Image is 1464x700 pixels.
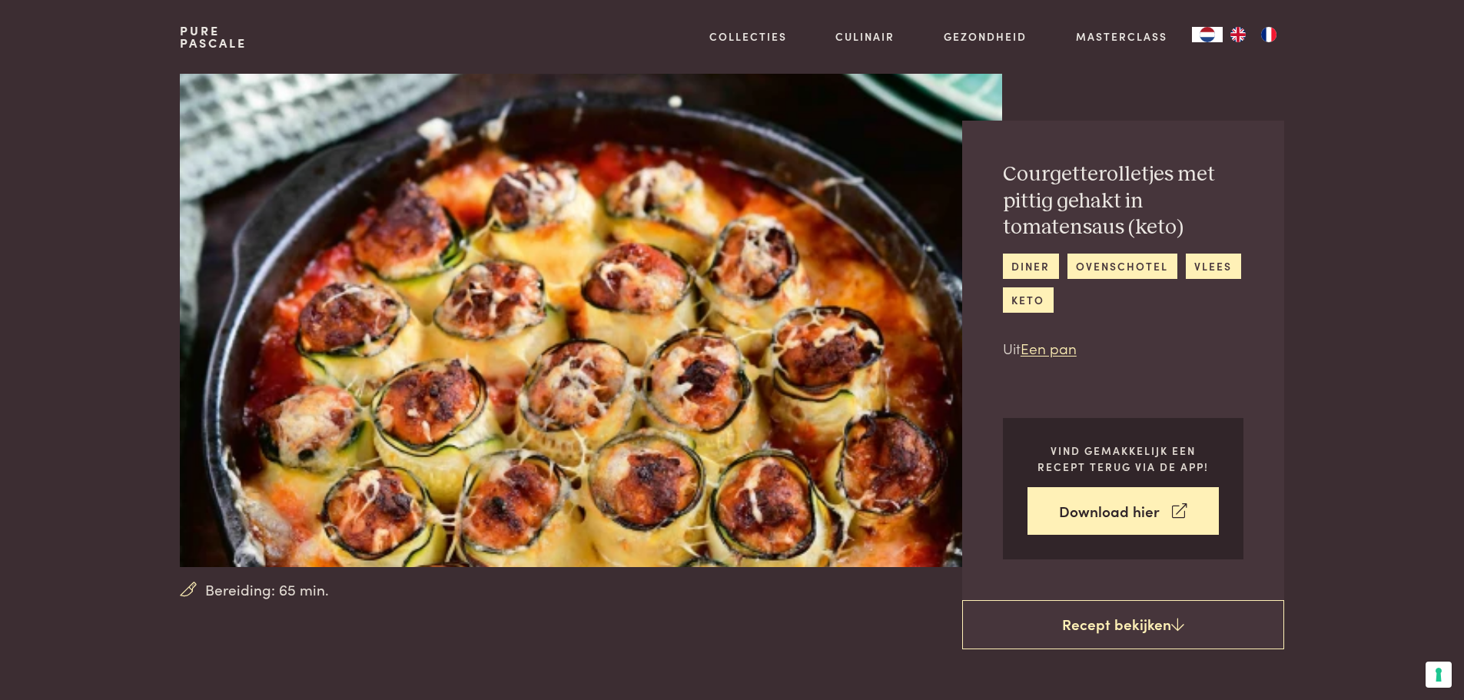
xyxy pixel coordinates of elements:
[1027,487,1219,536] a: Download hier
[1027,443,1219,474] p: Vind gemakkelijk een recept terug via de app!
[1192,27,1223,42] div: Language
[944,28,1027,45] a: Gezondheid
[1003,254,1059,279] a: diner
[962,600,1284,649] a: Recept bekijken
[205,579,329,601] span: Bereiding: 65 min.
[1186,254,1241,279] a: vlees
[1192,27,1223,42] a: NL
[1021,337,1077,358] a: Een pan
[709,28,787,45] a: Collecties
[1067,254,1177,279] a: ovenschotel
[835,28,895,45] a: Culinair
[180,25,247,49] a: PurePascale
[1076,28,1167,45] a: Masterclass
[1253,27,1284,42] a: FR
[1003,161,1243,241] h2: Courgetterolletjes met pittig gehakt in tomatensaus (keto)
[1003,337,1243,360] p: Uit
[1192,27,1284,42] aside: Language selected: Nederlands
[1223,27,1284,42] ul: Language list
[1223,27,1253,42] a: EN
[1003,287,1054,313] a: keto
[1426,662,1452,688] button: Uw voorkeuren voor toestemming voor trackingtechnologieën
[180,74,1001,567] img: Courgetterolletjes met pittig gehakt in tomatensaus (keto)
